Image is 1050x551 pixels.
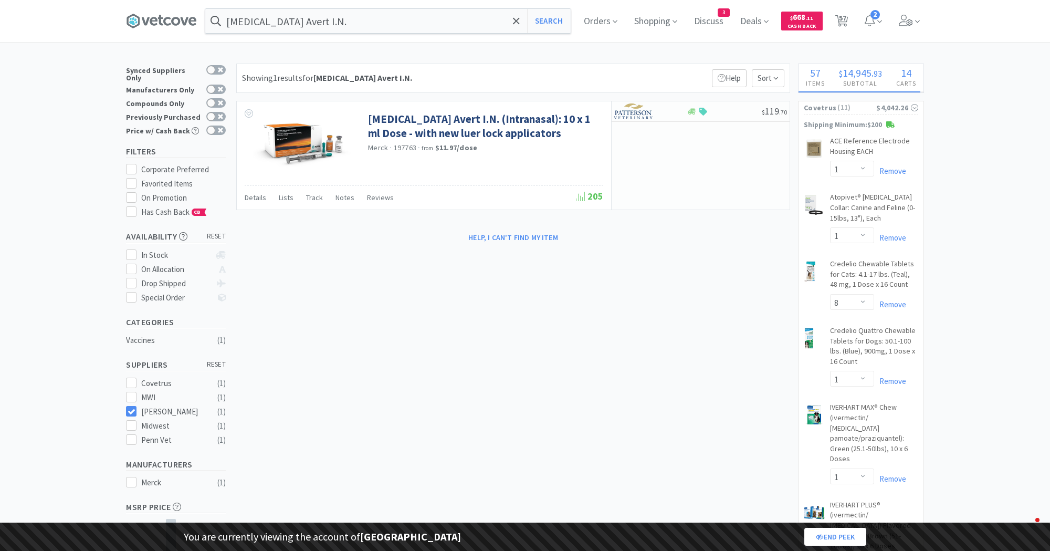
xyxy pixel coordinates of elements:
img: f5e969b455434c6296c6d81ef179fa71_3.png [614,103,654,119]
span: 93 [874,68,882,79]
div: Midwest [141,420,206,432]
img: 0d438ada7fe84402947888c594a08568_264449.png [804,404,825,425]
h5: MSRP Price [126,501,226,513]
div: On Allocation [141,263,211,276]
div: ( 1 ) [217,334,226,347]
p: Help [712,69,747,87]
img: eec9dae82df94063abc5dd067415c917_544088.png [804,194,824,215]
input: Search by item, sku, manufacturer, ingredient, size... [205,9,571,33]
span: · [418,143,420,152]
a: IVERHART MAX® Chew (ivermectin/ [MEDICAL_DATA] pamoate/praziquantel): Green (25.1-50lbs), 10 x 6 ... [830,402,918,469]
a: Credelio Chewable Tablets for Cats: 4.1-17 lbs. (Teal), 48 mg, 1 Dose x 16 Count [830,259,918,294]
p: You are currently viewing the account of [184,528,461,545]
h5: Categories [126,316,226,328]
span: . 11 [805,15,813,22]
div: ( 1 ) [217,476,226,489]
span: reset [207,359,226,370]
span: reset [207,231,226,242]
span: 14,945 [843,66,871,79]
a: $668.11Cash Back [781,7,823,35]
span: 119 [762,105,787,117]
a: End Peek [804,528,866,546]
span: 2 [870,10,880,19]
div: $4,042.26 [876,102,918,113]
strong: $11.97 / dose [435,143,478,152]
span: ( 11 ) [836,102,876,113]
div: Synced Suppliers Only [126,65,201,81]
span: $ [839,68,843,79]
img: 7220d567ea3747d4a47ed9a587d8aa96_416228.png [804,261,816,282]
a: Remove [874,474,906,484]
span: · [390,143,392,152]
a: Remove [874,166,906,176]
img: 8a8b543f37fc4013bf5c5bdffe106f0c_39425.png [804,138,824,159]
a: Atopivet® [MEDICAL_DATA] Collar: Canine and Feline (0-15lbs, 13"), Each [830,192,918,227]
span: for [302,72,412,83]
h4: Subtotal [832,78,889,88]
div: Penn Vet [141,434,206,446]
h5: Suppliers [126,359,226,371]
h5: Availability [126,231,226,243]
span: Has Cash Back [141,207,207,217]
span: . 70 [779,108,787,116]
div: Price w/ Cash Back [126,126,201,134]
iframe: Intercom live chat [1014,515,1039,540]
strong: [MEDICAL_DATA] Avert I.N. [313,72,412,83]
div: Manufacturers Only [126,85,201,93]
h5: Filters [126,145,226,158]
span: 205 [576,190,603,202]
span: 3 [718,9,729,16]
div: ( 1 ) [217,406,226,418]
span: Notes [335,193,354,202]
span: Reviews [367,193,394,202]
span: from [422,144,433,152]
a: Merck [368,143,388,152]
span: Sort [752,69,784,87]
a: Remove [874,233,906,243]
a: [MEDICAL_DATA] Avert I.N. (Intranasal): 10 x 1 ml Dose - with new luer lock applicators [368,112,601,141]
div: ( 1 ) [217,420,226,432]
div: MWI [141,391,206,404]
img: 868b877fb8c74fc48728056354f79e3c_777170.png [804,328,814,349]
div: ( 1 ) [217,391,226,404]
div: . [832,68,889,78]
div: Covetrus [141,377,206,390]
div: Favorited Items [141,178,226,190]
strong: [GEOGRAPHIC_DATA] [360,530,461,543]
span: 14 [901,66,911,79]
h4: Carts [889,78,923,88]
p: Shipping Minimum: $200 [799,120,923,131]
button: Help, I can't find my item [462,228,564,246]
div: In Stock [141,249,211,262]
a: Discuss3 [690,17,728,26]
a: Remove [874,376,906,386]
img: 94d5d91ba993469998d1726e8a566e41_407954.jpg [253,112,358,171]
span: Details [245,193,266,202]
div: Drop Shipped [141,277,211,290]
h4: Items [799,78,832,88]
h5: Manufacturers [126,459,226,471]
div: Showing 1 results [242,71,412,85]
span: CB [192,209,203,215]
span: 57 [810,66,821,79]
div: Corporate Preferred [141,163,226,176]
div: Merck [141,476,206,489]
a: ACE Reference Electrode Housing EACH [830,136,918,161]
span: $ [762,108,765,116]
span: 668 [790,12,813,22]
span: Track [306,193,323,202]
span: 197763 [394,143,417,152]
div: Previously Purchased [126,112,201,121]
span: Lists [279,193,293,202]
a: 57 [831,18,853,27]
div: Special Order [141,292,211,304]
a: Credelio Quattro Chewable Tablets for Dogs: 50.1-100 lbs. (Blue), 900mg, 1 Dose x 16 Count [830,326,918,371]
div: Vaccines [126,334,211,347]
span: $ [790,15,793,22]
button: Search [527,9,571,33]
div: On Promotion [141,192,226,204]
img: 2a25c391b7524444b3007fe8044bf202_32128.png [804,502,825,523]
div: ( 1 ) [217,434,226,446]
div: [PERSON_NAME] [141,406,206,418]
div: Compounds Only [126,98,201,107]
